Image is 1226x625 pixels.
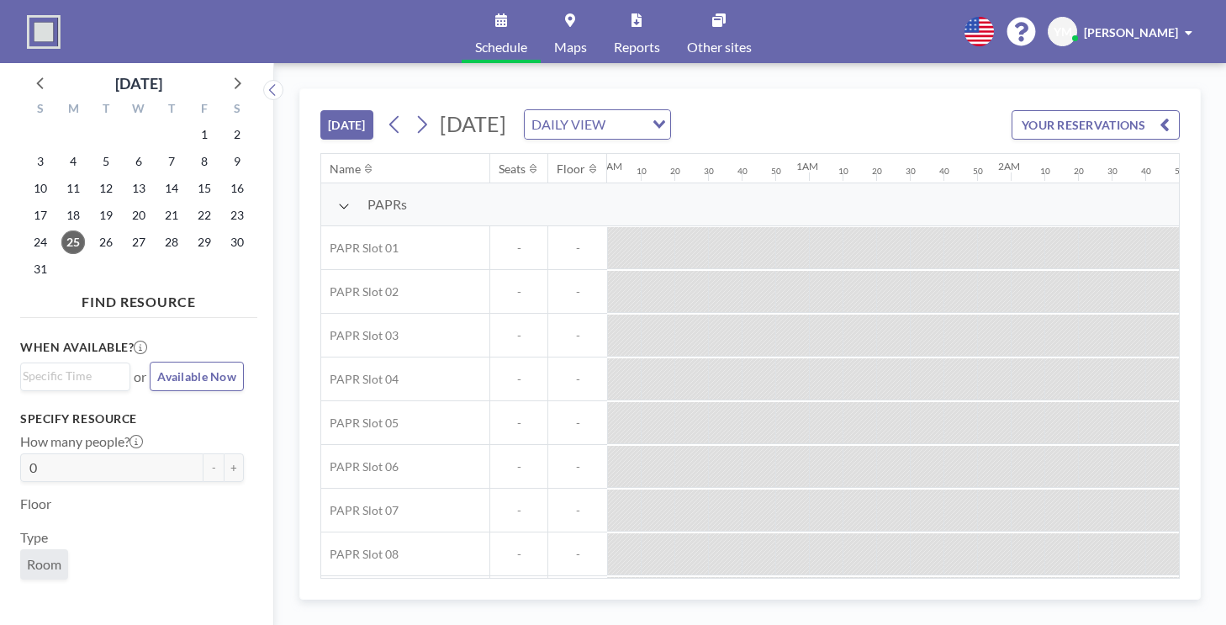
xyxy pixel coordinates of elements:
[1040,166,1050,177] div: 10
[220,99,253,121] div: S
[225,204,249,227] span: Saturday, August 23, 2025
[548,416,607,431] span: -
[906,166,916,177] div: 30
[225,230,249,254] span: Saturday, August 30, 2025
[872,166,882,177] div: 20
[525,110,670,139] div: Search for option
[737,166,748,177] div: 40
[127,230,151,254] span: Wednesday, August 27, 2025
[225,123,249,146] span: Saturday, August 2, 2025
[29,257,52,281] span: Sunday, August 31, 2025
[29,204,52,227] span: Sunday, August 17, 2025
[490,241,547,256] span: -
[29,177,52,200] span: Sunday, August 10, 2025
[115,72,162,95] div: [DATE]
[127,204,151,227] span: Wednesday, August 20, 2025
[321,503,399,518] span: PAPR Slot 07
[330,162,361,177] div: Name
[528,114,609,135] span: DAILY VIEW
[203,453,224,482] button: -
[490,503,547,518] span: -
[321,459,399,474] span: PAPR Slot 06
[134,368,146,385] span: or
[188,99,220,121] div: F
[20,287,257,310] h4: FIND RESOURCE
[150,362,244,391] button: Available Now
[123,99,156,121] div: W
[771,166,781,177] div: 50
[796,160,818,172] div: 1AM
[554,40,587,54] span: Maps
[1054,24,1072,40] span: YM
[29,150,52,173] span: Sunday, August 3, 2025
[27,15,61,49] img: organization-logo
[1012,110,1180,140] button: YOUR RESERVATIONS
[29,230,52,254] span: Sunday, August 24, 2025
[321,284,399,299] span: PAPR Slot 02
[94,230,118,254] span: Tuesday, August 26, 2025
[24,99,57,121] div: S
[21,363,129,389] div: Search for option
[1074,166,1084,177] div: 20
[193,230,216,254] span: Friday, August 29, 2025
[687,40,752,54] span: Other sites
[670,166,680,177] div: 20
[61,150,85,173] span: Monday, August 4, 2025
[27,556,61,573] span: Room
[1141,166,1151,177] div: 40
[1084,25,1178,40] span: [PERSON_NAME]
[704,166,714,177] div: 30
[57,99,90,121] div: M
[23,367,120,385] input: Search for option
[94,177,118,200] span: Tuesday, August 12, 2025
[320,110,373,140] button: [DATE]
[321,328,399,343] span: PAPR Slot 03
[838,166,848,177] div: 10
[20,433,143,450] label: How many people?
[193,123,216,146] span: Friday, August 1, 2025
[321,547,399,562] span: PAPR Slot 08
[490,284,547,299] span: -
[490,547,547,562] span: -
[224,453,244,482] button: +
[548,372,607,387] span: -
[475,40,527,54] span: Schedule
[490,328,547,343] span: -
[490,459,547,474] span: -
[193,204,216,227] span: Friday, August 22, 2025
[440,111,506,136] span: [DATE]
[610,114,642,135] input: Search for option
[61,230,85,254] span: Monday, August 25, 2025
[127,177,151,200] span: Wednesday, August 13, 2025
[595,160,622,172] div: 12AM
[157,369,236,384] span: Available Now
[225,150,249,173] span: Saturday, August 9, 2025
[548,284,607,299] span: -
[193,177,216,200] span: Friday, August 15, 2025
[614,40,660,54] span: Reports
[367,196,407,213] span: PAPRs
[160,204,183,227] span: Thursday, August 21, 2025
[939,166,949,177] div: 40
[160,150,183,173] span: Thursday, August 7, 2025
[548,241,607,256] span: -
[1107,166,1118,177] div: 30
[557,162,585,177] div: Floor
[548,547,607,562] span: -
[160,177,183,200] span: Thursday, August 14, 2025
[490,372,547,387] span: -
[321,416,399,431] span: PAPR Slot 05
[490,416,547,431] span: -
[155,99,188,121] div: T
[499,162,526,177] div: Seats
[160,230,183,254] span: Thursday, August 28, 2025
[225,177,249,200] span: Saturday, August 16, 2025
[548,503,607,518] span: -
[321,372,399,387] span: PAPR Slot 04
[61,204,85,227] span: Monday, August 18, 2025
[20,495,51,512] label: Floor
[321,241,399,256] span: PAPR Slot 01
[548,459,607,474] span: -
[1175,166,1185,177] div: 50
[94,150,118,173] span: Tuesday, August 5, 2025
